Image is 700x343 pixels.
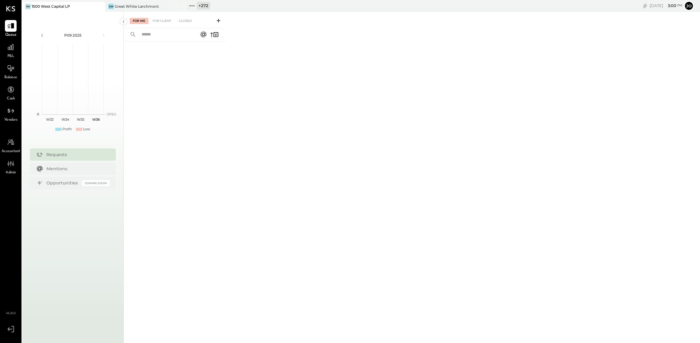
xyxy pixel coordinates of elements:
div: Closed [176,18,195,24]
span: Accountant [2,149,20,154]
div: Requests [46,151,107,158]
div: For Me [130,18,148,24]
div: GW [108,4,114,9]
a: Accountant [0,136,21,154]
div: Coming Soon [82,180,110,186]
span: Admin [6,170,16,176]
div: 1W [25,4,31,9]
button: Jo [684,1,694,11]
div: [DATE] [650,3,682,9]
div: + 272 [197,2,210,10]
text: W34 [61,117,69,122]
div: 1500 West Capital LP [32,4,70,9]
div: Mentions [46,166,107,172]
text: 0 [37,112,39,116]
div: P09 2025 [47,33,99,38]
div: Opportunities [46,180,79,186]
a: Cash [0,84,21,102]
a: Balance [0,63,21,80]
div: Profit [62,127,72,132]
a: Queue [0,20,21,38]
a: P&L [0,41,21,59]
div: Loss [83,127,90,132]
span: Balance [4,75,17,80]
div: For Client [150,18,175,24]
text: OPEX [107,112,116,116]
span: Cash [7,96,15,102]
a: Vendors [0,105,21,123]
text: W35 [77,117,84,122]
span: Queue [5,32,17,38]
a: Admin [0,158,21,176]
span: Vendors [4,117,18,123]
text: W36 [92,117,100,122]
span: P&L [7,54,14,59]
text: W33 [46,117,53,122]
div: copy link [642,2,648,9]
div: Great White Larchmont [115,4,159,9]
